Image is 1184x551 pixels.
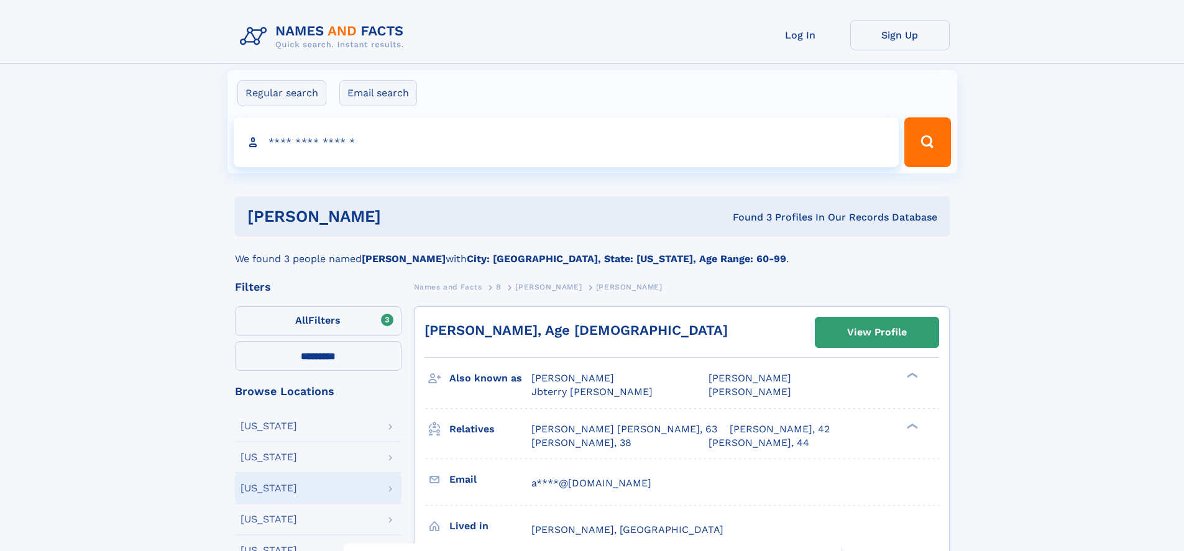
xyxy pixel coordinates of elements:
h3: Relatives [449,419,531,440]
div: Filters [235,281,402,293]
label: Regular search [237,80,326,106]
span: [PERSON_NAME] [709,372,791,384]
b: City: [GEOGRAPHIC_DATA], State: [US_STATE], Age Range: 60-99 [467,253,786,265]
div: Found 3 Profiles In Our Records Database [557,211,937,224]
h1: [PERSON_NAME] [247,209,557,224]
a: [PERSON_NAME], 42 [730,422,830,436]
span: All [295,314,308,326]
a: [PERSON_NAME] [515,279,582,294]
div: [US_STATE] [241,483,297,493]
a: [PERSON_NAME], Age [DEMOGRAPHIC_DATA] [424,322,728,338]
span: B [496,283,502,291]
h3: Email [449,469,531,490]
div: ❯ [904,422,919,430]
input: search input [234,117,899,167]
div: ❯ [904,371,919,380]
label: Filters [235,306,402,336]
span: [PERSON_NAME], [GEOGRAPHIC_DATA] [531,524,723,535]
a: Names and Facts [414,279,482,294]
div: We found 3 people named with . [235,237,950,266]
div: View Profile [847,318,907,347]
span: Jbterry [PERSON_NAME] [531,386,653,398]
h3: Also known as [449,368,531,389]
div: [US_STATE] [241,452,297,462]
label: Email search [339,80,417,106]
button: Search Button [904,117,950,167]
a: B [496,279,502,294]
a: Sign Up [850,20,950,50]
span: [PERSON_NAME] [531,372,614,384]
b: [PERSON_NAME] [362,253,446,265]
a: View Profile [815,317,938,347]
div: [US_STATE] [241,514,297,524]
span: [PERSON_NAME] [709,386,791,398]
span: [PERSON_NAME] [596,283,663,291]
div: Browse Locations [235,386,402,397]
h3: Lived in [449,516,531,537]
a: [PERSON_NAME], 44 [709,436,809,450]
a: [PERSON_NAME], 38 [531,436,631,450]
a: Log In [751,20,850,50]
img: Logo Names and Facts [235,20,414,53]
div: [US_STATE] [241,421,297,431]
span: [PERSON_NAME] [515,283,582,291]
a: [PERSON_NAME] [PERSON_NAME], 63 [531,422,717,436]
